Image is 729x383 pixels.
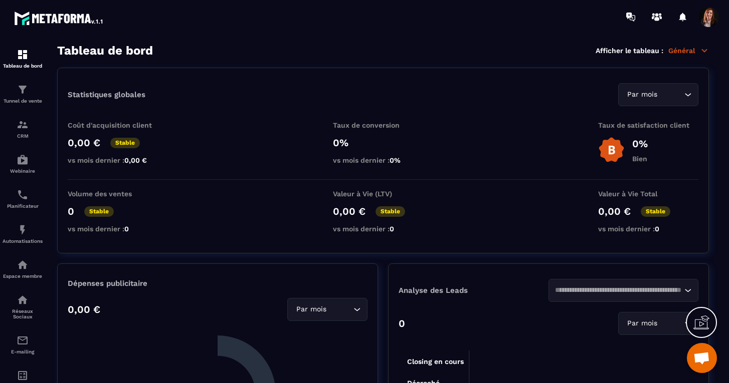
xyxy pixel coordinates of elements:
[3,168,43,174] p: Webinaire
[3,63,43,69] p: Tableau de bord
[618,83,698,106] div: Search for option
[68,90,145,99] p: Statistiques globales
[399,286,549,295] p: Analyse des Leads
[333,225,433,233] p: vs mois dernier :
[17,369,29,381] img: accountant
[333,156,433,164] p: vs mois dernier :
[124,156,147,164] span: 0,00 €
[598,121,698,129] p: Taux de satisfaction client
[655,225,659,233] span: 0
[17,334,29,346] img: email
[3,111,43,146] a: formationformationCRM
[57,44,153,58] h3: Tableau de bord
[17,224,29,236] img: automations
[14,9,104,27] img: logo
[17,259,29,271] img: automations
[84,206,114,217] p: Stable
[3,349,43,354] p: E-mailing
[287,298,368,321] div: Search for option
[3,238,43,244] p: Automatisations
[68,225,168,233] p: vs mois dernier :
[3,76,43,111] a: formationformationTunnel de vente
[68,205,74,217] p: 0
[3,327,43,362] a: emailemailE-mailing
[3,146,43,181] a: automationsautomationsWebinaire
[333,205,366,217] p: 0,00 €
[407,357,464,366] tspan: Closing en cours
[555,285,682,296] input: Search for option
[596,47,663,55] p: Afficher le tableau :
[399,317,405,329] p: 0
[110,138,140,148] p: Stable
[659,318,682,329] input: Search for option
[68,190,168,198] p: Volume des ventes
[390,225,394,233] span: 0
[3,181,43,216] a: schedulerschedulerPlanificateur
[124,225,129,233] span: 0
[17,84,29,96] img: formation
[328,304,351,315] input: Search for option
[17,154,29,166] img: automations
[3,308,43,319] p: Réseaux Sociaux
[68,156,168,164] p: vs mois dernier :
[632,138,648,150] p: 0%
[3,216,43,251] a: automationsautomationsAutomatisations
[17,49,29,61] img: formation
[68,303,100,315] p: 0,00 €
[333,137,433,149] p: 0%
[641,206,670,217] p: Stable
[549,279,698,302] div: Search for option
[17,119,29,131] img: formation
[598,137,625,163] img: b-badge-o.b3b20ee6.svg
[68,279,368,288] p: Dépenses publicitaire
[3,286,43,327] a: social-networksocial-networkRéseaux Sociaux
[687,343,717,373] a: Ouvrir le chat
[17,189,29,201] img: scheduler
[598,190,698,198] p: Valeur à Vie Total
[3,251,43,286] a: automationsautomationsEspace membre
[333,190,433,198] p: Valeur à Vie (LTV)
[68,137,100,149] p: 0,00 €
[598,225,698,233] p: vs mois dernier :
[376,206,405,217] p: Stable
[3,133,43,139] p: CRM
[625,89,659,100] span: Par mois
[3,41,43,76] a: formationformationTableau de bord
[3,203,43,209] p: Planificateur
[333,121,433,129] p: Taux de conversion
[17,294,29,306] img: social-network
[618,312,698,335] div: Search for option
[668,46,709,55] p: Général
[632,155,648,163] p: Bien
[598,205,631,217] p: 0,00 €
[659,89,682,100] input: Search for option
[3,98,43,104] p: Tunnel de vente
[390,156,401,164] span: 0%
[294,304,328,315] span: Par mois
[625,318,659,329] span: Par mois
[68,121,168,129] p: Coût d'acquisition client
[3,273,43,279] p: Espace membre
